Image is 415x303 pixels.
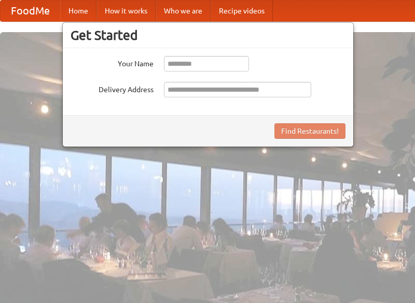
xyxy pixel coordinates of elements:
a: Who we are [156,1,211,21]
label: Delivery Address [71,82,154,95]
h3: Get Started [71,27,345,43]
label: Your Name [71,56,154,69]
button: Find Restaurants! [274,123,345,139]
a: FoodMe [1,1,60,21]
a: How it works [96,1,156,21]
a: Home [60,1,96,21]
a: Recipe videos [211,1,273,21]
